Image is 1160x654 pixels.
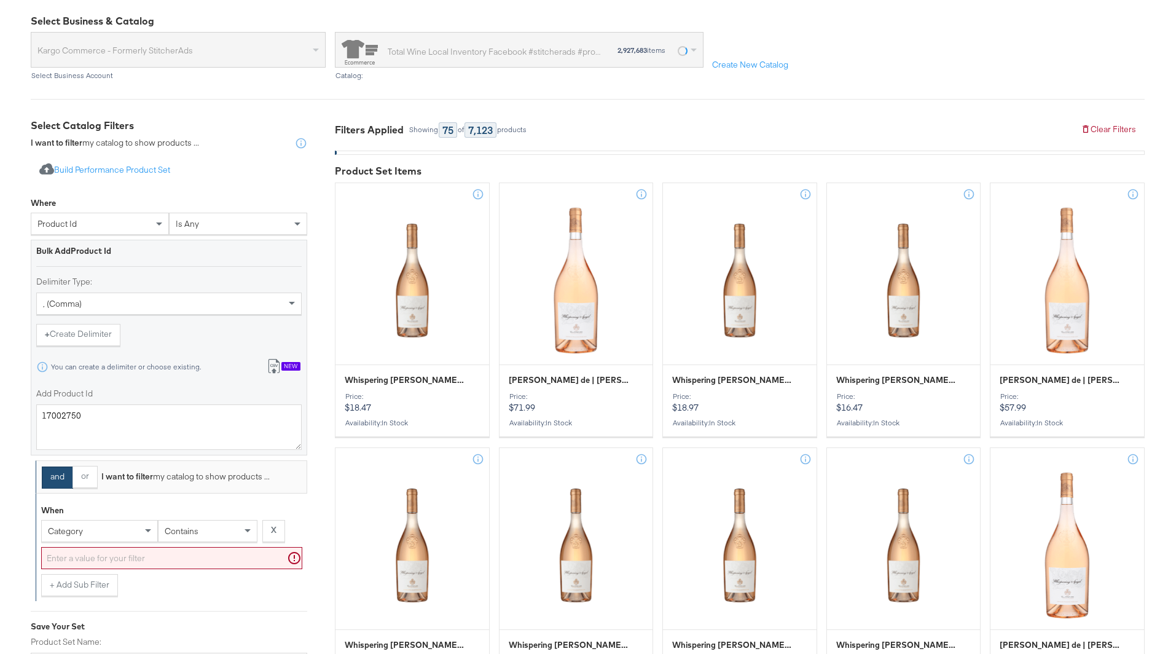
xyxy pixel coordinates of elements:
div: Availability : [509,419,644,427]
span: Whispering Angel Rose | 750ml | Provence | 90+ Points [836,639,958,651]
button: Create New Catalog [703,54,797,76]
span: Rose Cotes de | Rose & Blush Wine by Chateau d'Esclans Whispering Angel | 1.5L [1000,639,1121,651]
p: $57.99 [1000,392,1135,413]
div: When [41,505,64,516]
span: Whispering Angel Rose | 750ml | Provence | 90+ Points [836,374,958,386]
div: Availability : [345,419,480,427]
div: Where [31,197,56,209]
div: New [281,362,300,371]
label: Delimiter Type: [36,276,302,288]
span: Whispering Angel Rose | 750ml | Provence | 90+ Points [672,374,794,386]
input: Enter a value for your filter [41,547,302,570]
div: Price: [1000,392,1135,401]
div: Availability : [836,419,971,427]
div: Availability : [1000,419,1135,427]
span: in stock [382,418,408,427]
span: Whispering Angel Rose | 750ml | Provence | 90+ Points [672,639,794,651]
div: Price: [509,392,644,401]
span: in stock [546,418,572,427]
div: my catalog to show products ... [31,137,199,149]
span: in stock [709,418,735,427]
div: Bulk Add Product Id [36,245,302,257]
span: Rose Cotes de | Rose & Blush Wine by Chateau d'Esclans Whispering Angel | 1.5L [1000,374,1121,386]
div: Product Set Items [335,164,1145,178]
strong: 2,927,683 [617,45,647,55]
span: Kargo Commerce - Formerly StitcherAds [37,40,310,61]
div: You can create a delimiter or choose existing. [50,363,202,371]
span: contains [165,526,198,537]
span: , (comma) [43,298,82,309]
label: Product Set Name: [31,636,307,648]
strong: I want to filter [31,137,82,148]
div: items [617,46,666,55]
label: Add Product Id [36,388,302,400]
strong: X [271,524,276,536]
span: Whispering Angel Rose | 750ml | Provence | 90+ Points [345,374,466,386]
div: Price: [836,392,971,401]
span: in stock [873,418,899,427]
strong: + [45,328,50,340]
div: Catalog: [335,71,703,80]
button: + Add Sub Filter [41,574,118,596]
span: in stock [1037,418,1063,427]
button: +Create Delimiter [36,324,120,346]
div: Price: [672,392,807,401]
div: 75 [439,122,457,138]
p: $16.47 [836,392,971,413]
div: Select Business Account [31,71,326,80]
span: category [48,526,83,537]
div: Price: [345,392,480,401]
strong: I want to filter [101,471,153,482]
button: or [72,466,98,488]
p: $18.97 [672,392,807,413]
div: Availability : [672,419,807,427]
p: $18.47 [345,392,480,413]
div: 7,123 [464,122,496,138]
span: Whispering Angel Rose | 750ml | Provence | 90+ Points [345,639,466,651]
span: product id [37,218,77,229]
button: and [42,467,73,489]
textarea: 17002750 [36,404,302,450]
div: of [457,125,464,134]
button: Clear Filters [1072,119,1145,141]
div: Total Wine Local Inventory Facebook #stitcherads #product-catalog #keep [388,45,605,58]
div: Filters Applied [335,123,404,137]
div: Select Business & Catalog [31,14,1145,28]
p: $71.99 [509,392,644,413]
span: Whispering Angel Rose | 750ml | Provence | 90+ Points [509,639,630,651]
button: X [262,520,285,542]
div: products [496,125,527,134]
div: Select Catalog Filters [31,119,307,133]
button: New [258,356,309,379]
div: Showing [409,125,439,134]
span: Rose Cotes de | Rose & Blush Wine by Chateau d'Esclans Whispering Angel | 1.5L [509,374,630,386]
div: my catalog to show products ... [98,471,270,483]
button: Build Performance Product Set [31,159,179,182]
span: is any [176,218,199,229]
div: Save Your Set [31,621,307,632]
